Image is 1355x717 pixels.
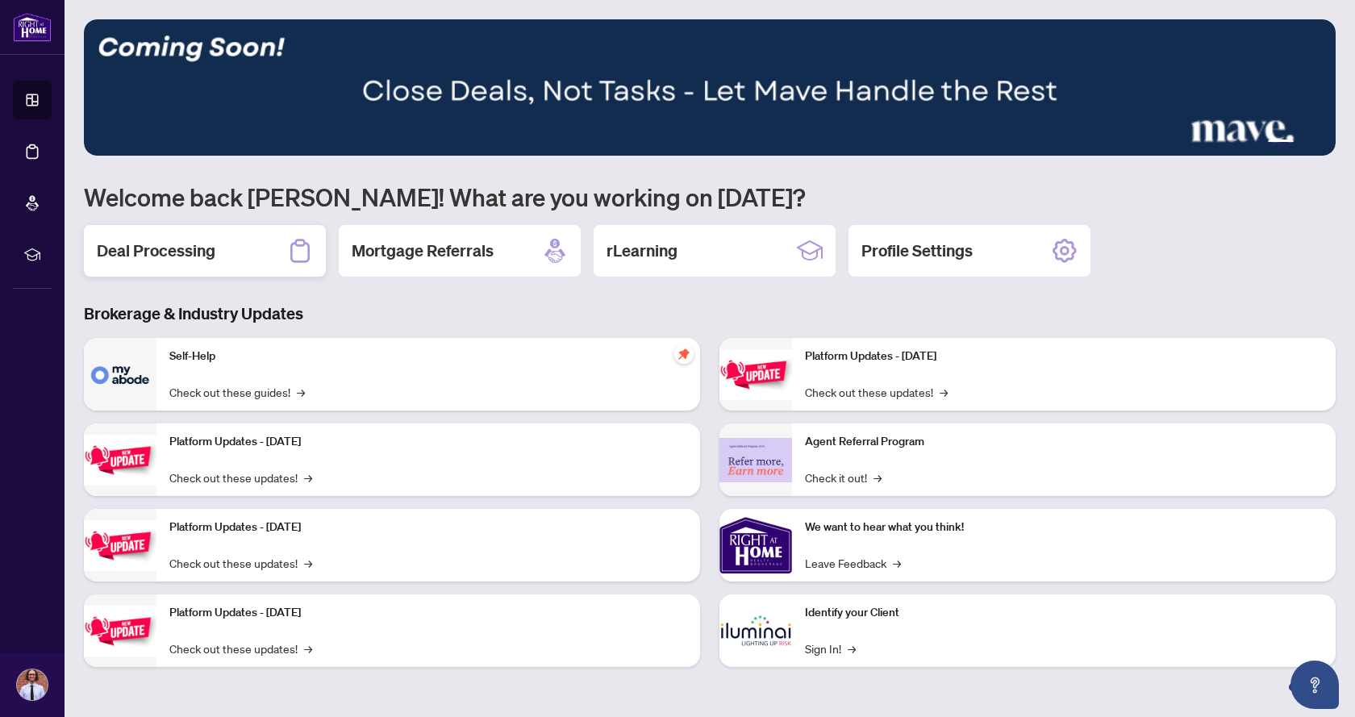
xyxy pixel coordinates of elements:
[805,433,1323,451] p: Agent Referral Program
[805,554,901,572] a: Leave Feedback→
[84,19,1336,156] img: Slide 3
[719,509,792,582] img: We want to hear what you think!
[1290,661,1339,709] button: Open asap
[84,302,1336,325] h3: Brokerage & Industry Updates
[84,338,156,411] img: Self-Help
[719,438,792,482] img: Agent Referral Program
[893,554,901,572] span: →
[1255,140,1261,146] button: 3
[607,240,677,262] h2: rLearning
[805,469,882,486] a: Check it out!→
[805,348,1323,365] p: Platform Updates - [DATE]
[169,519,687,536] p: Platform Updates - [DATE]
[84,520,156,571] img: Platform Updates - July 21, 2025
[297,383,305,401] span: →
[84,181,1336,212] h1: Welcome back [PERSON_NAME]! What are you working on [DATE]?
[805,519,1323,536] p: We want to hear what you think!
[169,554,312,572] a: Check out these updates!→
[1300,140,1307,146] button: 5
[873,469,882,486] span: →
[674,344,694,364] span: pushpin
[84,435,156,486] img: Platform Updates - September 16, 2025
[1313,140,1320,146] button: 6
[848,640,856,657] span: →
[84,606,156,657] img: Platform Updates - July 8, 2025
[169,348,687,365] p: Self-Help
[169,469,312,486] a: Check out these updates!→
[17,669,48,700] img: Profile Icon
[940,383,948,401] span: →
[805,640,856,657] a: Sign In!→
[1229,140,1236,146] button: 1
[861,240,973,262] h2: Profile Settings
[304,469,312,486] span: →
[719,594,792,667] img: Identify your Client
[805,604,1323,622] p: Identify your Client
[1242,140,1249,146] button: 2
[719,349,792,400] img: Platform Updates - June 23, 2025
[169,383,305,401] a: Check out these guides!→
[304,640,312,657] span: →
[13,12,52,42] img: logo
[304,554,312,572] span: →
[1268,140,1294,146] button: 4
[169,433,687,451] p: Platform Updates - [DATE]
[97,240,215,262] h2: Deal Processing
[169,604,687,622] p: Platform Updates - [DATE]
[169,640,312,657] a: Check out these updates!→
[805,383,948,401] a: Check out these updates!→
[352,240,494,262] h2: Mortgage Referrals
